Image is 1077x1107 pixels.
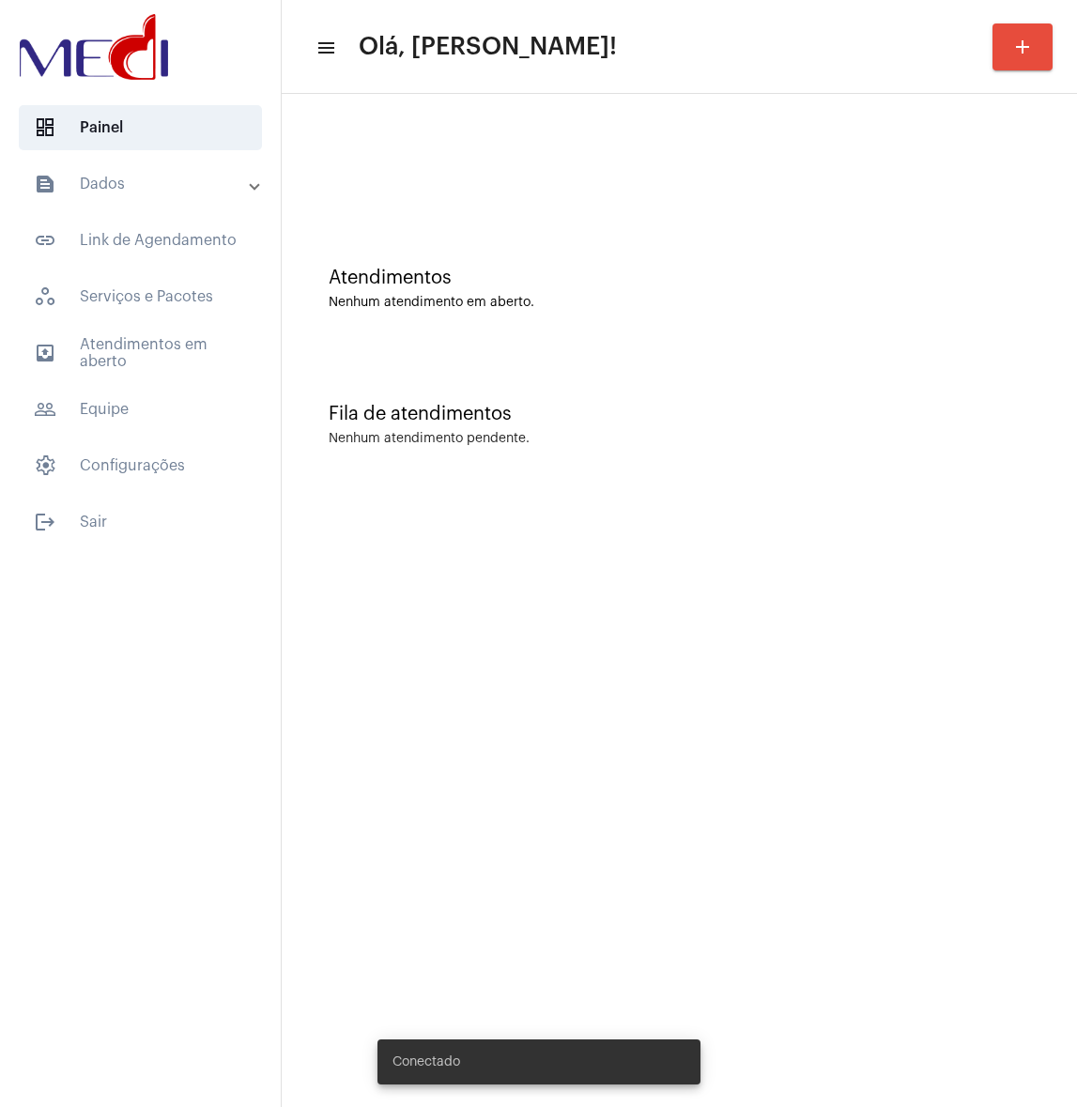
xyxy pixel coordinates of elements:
div: Atendimentos [329,268,1030,288]
span: Serviços e Pacotes [19,274,262,319]
img: d3a1b5fa-500b-b90f-5a1c-719c20e9830b.png [15,9,173,85]
div: Nenhum atendimento em aberto. [329,296,1030,310]
mat-icon: sidenav icon [315,37,334,59]
span: sidenav icon [34,116,56,139]
span: Conectado [392,1053,460,1071]
mat-panel-title: Dados [34,173,251,195]
mat-icon: sidenav icon [34,229,56,252]
span: Link de Agendamento [19,218,262,263]
span: Olá, [PERSON_NAME]! [359,32,617,62]
mat-icon: sidenav icon [34,398,56,421]
mat-icon: sidenav icon [34,511,56,533]
mat-expansion-panel-header: sidenav iconDados [11,161,281,207]
span: Painel [19,105,262,150]
span: Configurações [19,443,262,488]
span: sidenav icon [34,285,56,308]
span: Atendimentos em aberto [19,331,262,376]
mat-icon: sidenav icon [34,342,56,364]
mat-icon: sidenav icon [34,173,56,195]
span: Sair [19,500,262,545]
mat-icon: add [1011,36,1034,58]
div: Nenhum atendimento pendente. [329,432,530,446]
div: Fila de atendimentos [329,404,1030,424]
span: Equipe [19,387,262,432]
span: sidenav icon [34,454,56,477]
